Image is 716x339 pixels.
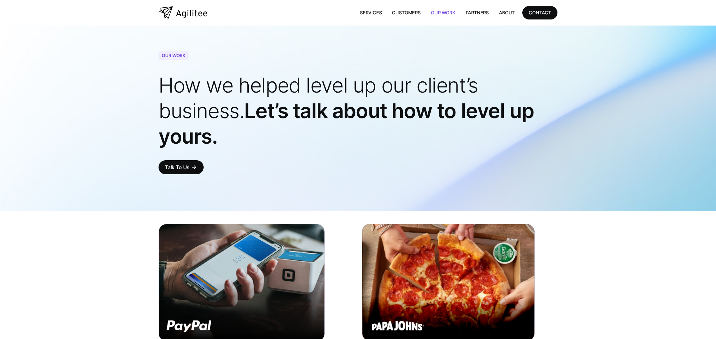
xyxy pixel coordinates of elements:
[529,9,551,17] div: CONTACT
[387,6,425,19] a: Customers
[159,160,204,174] a: Talk To Usarrow_forward
[159,72,557,149] h1: Let’s talk about how to level up yours.
[355,6,387,19] a: Services
[165,163,190,172] div: Talk To Us
[159,51,189,60] div: OUR WORK
[522,6,557,19] a: CONTACT
[159,73,478,123] span: How we helped level up our client’s business.
[159,6,207,19] a: home
[191,164,197,170] div: arrow_forward
[461,6,494,19] a: Partners
[426,6,461,19] a: Our Work
[494,6,520,19] a: About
